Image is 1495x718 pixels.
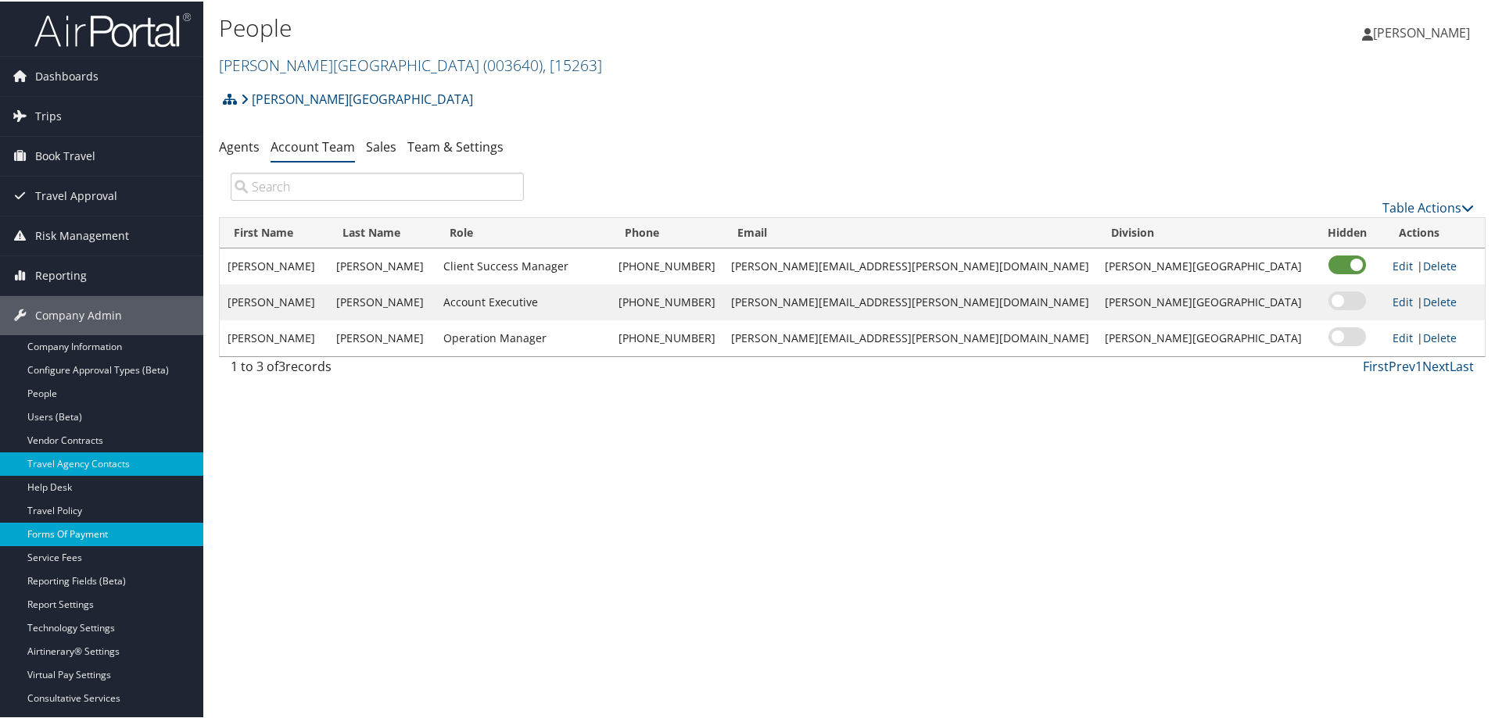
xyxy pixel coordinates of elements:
[328,216,436,247] th: Last Name: activate to sort column ascending
[35,55,99,95] span: Dashboards
[1393,293,1413,308] a: Edit
[35,95,62,134] span: Trips
[1385,247,1485,283] td: |
[1385,283,1485,319] td: |
[35,255,87,294] span: Reporting
[723,216,1097,247] th: Email: activate to sort column ascending
[611,216,723,247] th: Phone
[1097,319,1310,355] td: [PERSON_NAME][GEOGRAPHIC_DATA]
[1373,23,1470,40] span: [PERSON_NAME]
[1389,356,1415,373] a: Prev
[611,247,723,283] td: [PHONE_NUMBER]
[219,53,602,74] a: [PERSON_NAME][GEOGRAPHIC_DATA]
[328,247,436,283] td: [PERSON_NAME]
[1415,356,1422,373] a: 1
[1097,283,1310,319] td: [PERSON_NAME][GEOGRAPHIC_DATA]
[436,216,611,247] th: Role: activate to sort column ascending
[366,137,396,154] a: Sales
[1385,319,1485,355] td: |
[723,283,1097,319] td: [PERSON_NAME][EMAIL_ADDRESS][PERSON_NAME][DOMAIN_NAME]
[328,319,436,355] td: [PERSON_NAME]
[35,135,95,174] span: Book Travel
[1393,257,1413,272] a: Edit
[1423,293,1457,308] a: Delete
[241,82,473,113] a: [PERSON_NAME][GEOGRAPHIC_DATA]
[219,10,1063,43] h1: People
[1363,356,1389,373] a: First
[35,215,129,254] span: Risk Management
[1097,216,1310,247] th: Division: activate to sort column ascending
[436,319,611,355] td: Operation Manager
[1450,356,1474,373] a: Last
[1362,8,1486,55] a: [PERSON_NAME]
[483,53,543,74] span: ( 003640 )
[1422,356,1450,373] a: Next
[231,355,524,382] div: 1 to 3 of records
[611,283,723,319] td: [PHONE_NUMBER]
[611,319,723,355] td: [PHONE_NUMBER]
[1423,257,1457,272] a: Delete
[271,137,355,154] a: Account Team
[1097,247,1310,283] td: [PERSON_NAME][GEOGRAPHIC_DATA]
[436,247,611,283] td: Client Success Manager
[219,137,260,154] a: Agents
[35,175,117,214] span: Travel Approval
[723,319,1097,355] td: [PERSON_NAME][EMAIL_ADDRESS][PERSON_NAME][DOMAIN_NAME]
[1310,216,1385,247] th: Hidden: activate to sort column ascending
[543,53,602,74] span: , [ 15263 ]
[278,356,285,373] span: 3
[220,319,328,355] td: [PERSON_NAME]
[1423,329,1457,344] a: Delete
[220,247,328,283] td: [PERSON_NAME]
[34,10,191,47] img: airportal-logo.png
[220,283,328,319] td: [PERSON_NAME]
[231,171,524,199] input: Search
[328,283,436,319] td: [PERSON_NAME]
[407,137,504,154] a: Team & Settings
[1393,329,1413,344] a: Edit
[35,295,122,334] span: Company Admin
[1382,198,1474,215] a: Table Actions
[723,247,1097,283] td: [PERSON_NAME][EMAIL_ADDRESS][PERSON_NAME][DOMAIN_NAME]
[1385,216,1485,247] th: Actions
[436,283,611,319] td: Account Executive
[220,216,328,247] th: First Name: activate to sort column ascending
